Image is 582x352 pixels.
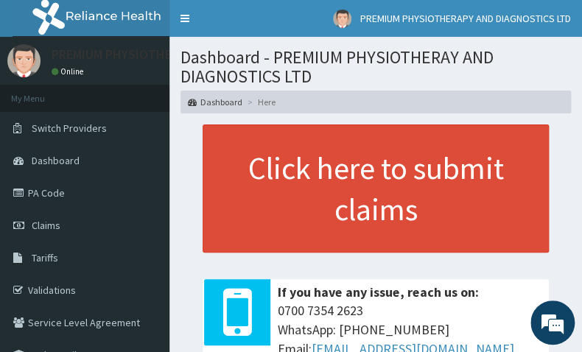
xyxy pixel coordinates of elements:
img: User Image [7,44,41,77]
span: We're online! [85,91,203,239]
a: Online [52,66,87,77]
span: Claims [32,219,60,232]
img: User Image [333,10,351,28]
b: If you have any issue, reach us on: [278,284,479,300]
textarea: Type your message and hit 'Enter' [7,213,281,264]
a: Dashboard [188,96,242,108]
span: Dashboard [32,154,80,167]
p: PREMIUM PHYSIOTHERAPY AND DIAGNOSTICS LTD [52,48,334,61]
span: Tariffs [32,251,58,264]
img: d_794563401_company_1708531726252_794563401 [27,74,60,110]
li: Here [244,96,276,108]
h1: Dashboard - PREMIUM PHYSIOTHERAY AND DIAGNOSTICS LTD [180,48,571,87]
div: Chat with us now [77,82,248,102]
a: Click here to submit claims [203,124,549,253]
span: PREMIUM PHYSIOTHERAPY AND DIAGNOSTICS LTD [360,12,571,25]
div: Minimize live chat window [242,7,277,43]
span: Switch Providers [32,122,107,135]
